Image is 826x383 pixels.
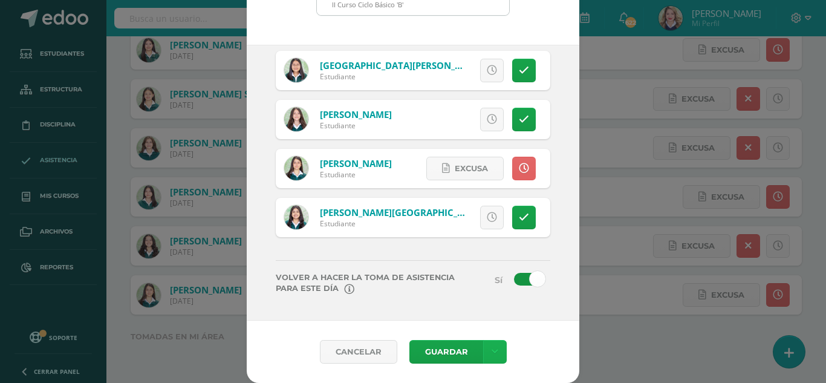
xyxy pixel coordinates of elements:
img: 8ab95f86a7931f0936dbedd7a6f66aa2.png [284,107,308,131]
div: Estudiante [320,120,392,131]
img: 297e81d7dd66353b993f51ef19d93b1f.png [284,156,308,180]
a: Cancelar [320,340,397,364]
a: [PERSON_NAME][GEOGRAPHIC_DATA] [320,206,484,218]
a: [PERSON_NAME] [320,108,392,120]
button: Guardar [409,340,483,364]
img: 910de15839fa27c1bc0ccf758fbc1d07.png [284,205,308,229]
img: 2aa032d02c5513cd7cf0ffdc673ce37a.png [284,58,308,82]
div: Estudiante [320,71,465,82]
div: Estudiante [320,218,465,229]
a: [GEOGRAPHIC_DATA][PERSON_NAME][GEOGRAPHIC_DATA] [320,59,577,71]
a: Excusa [426,157,504,180]
a: [PERSON_NAME] [320,157,392,169]
label: Volver a hacer la toma de asistencia para este día [276,273,455,296]
span: Excusa [455,157,488,180]
div: Estudiante [320,169,392,180]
